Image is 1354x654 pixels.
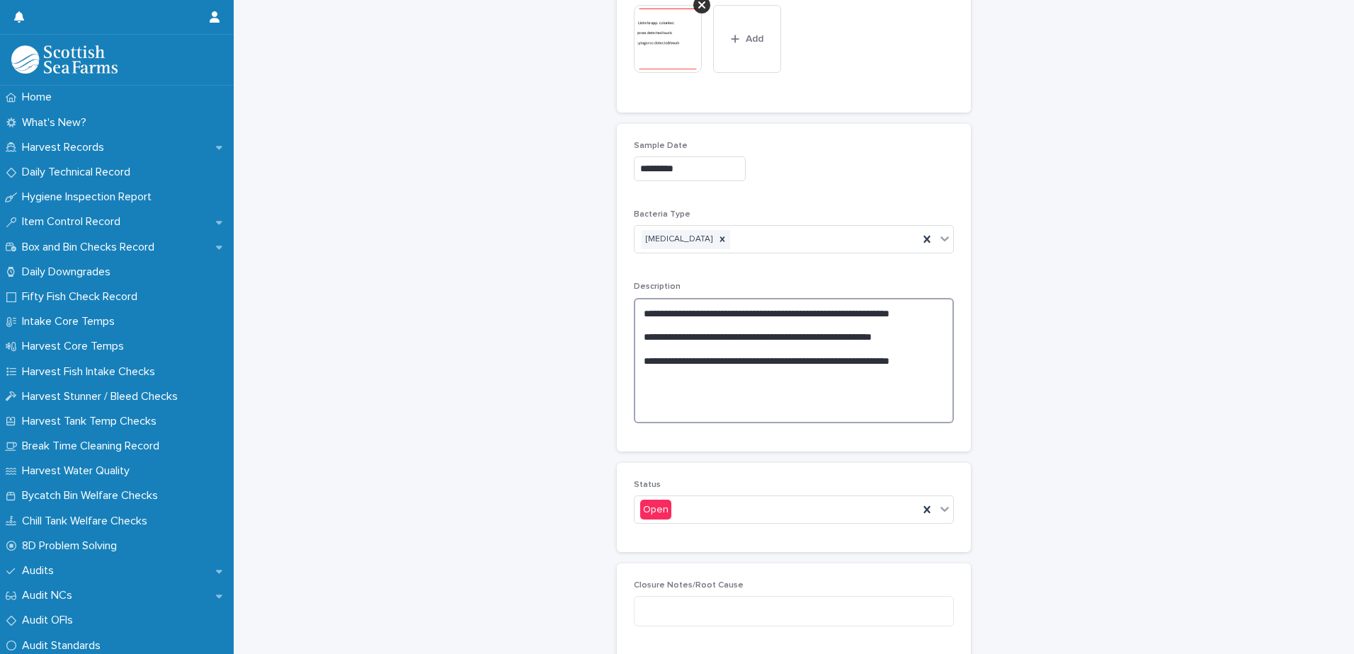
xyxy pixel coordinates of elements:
[16,116,98,130] p: What's New?
[634,210,690,219] span: Bacteria Type
[16,190,163,204] p: Hygiene Inspection Report
[11,45,118,74] img: mMrefqRFQpe26GRNOUkG
[16,489,169,503] p: Bycatch Bin Welfare Checks
[16,340,135,353] p: Harvest Core Temps
[16,639,112,653] p: Audit Standards
[16,265,122,279] p: Daily Downgrades
[713,5,781,73] button: Add
[634,481,661,489] span: Status
[16,166,142,179] p: Daily Technical Record
[16,415,168,428] p: Harvest Tank Temp Checks
[16,614,84,627] p: Audit OFIs
[746,34,763,44] span: Add
[16,564,65,578] p: Audits
[16,539,128,553] p: 8D Problem Solving
[16,315,126,328] p: Intake Core Temps
[16,390,189,403] p: Harvest Stunner / Bleed Checks
[16,215,132,229] p: Item Control Record
[16,589,84,602] p: Audit NCs
[16,91,63,104] p: Home
[16,440,171,453] p: Break Time Cleaning Record
[16,141,115,154] p: Harvest Records
[16,515,159,528] p: Chill Tank Welfare Checks
[16,290,149,304] p: Fifty Fish Check Record
[634,282,681,291] span: Description
[640,500,671,520] div: Open
[634,142,688,150] span: Sample Date
[642,230,715,249] div: [MEDICAL_DATA]
[634,581,744,590] span: Closure Notes/Root Cause
[16,365,166,379] p: Harvest Fish Intake Checks
[16,464,141,478] p: Harvest Water Quality
[16,241,166,254] p: Box and Bin Checks Record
